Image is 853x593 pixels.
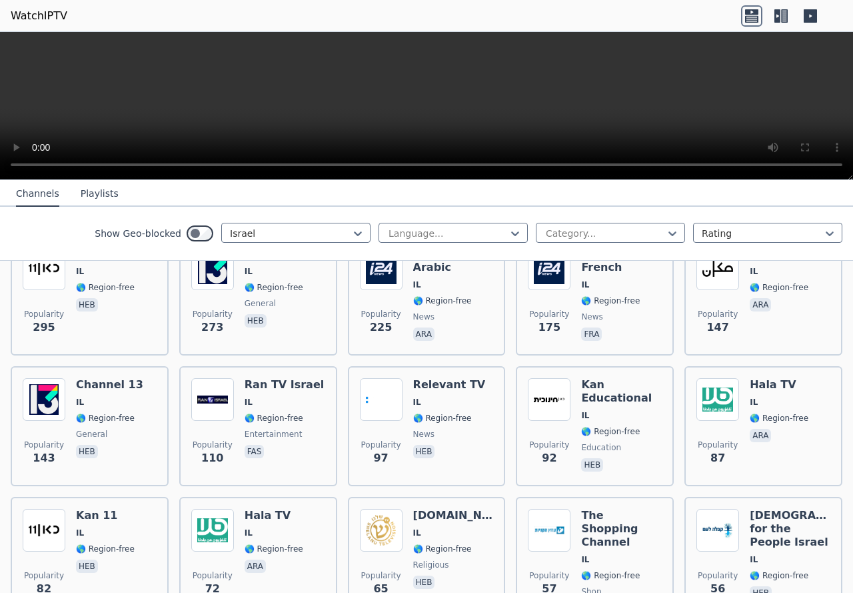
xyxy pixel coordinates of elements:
span: IL [581,279,589,290]
img: Ran TV Israel [191,378,234,421]
span: 143 [33,450,55,466]
span: 225 [370,320,392,336]
span: 273 [201,320,223,336]
img: Channel 13 [23,378,65,421]
span: Popularity [361,440,401,450]
p: ara [413,328,434,341]
span: general [76,429,107,440]
span: IL [750,266,758,277]
p: heb [413,576,435,589]
h6: i24NEWS French [581,247,662,274]
img: i24NEWS French [528,247,570,290]
span: IL [413,397,421,408]
span: IL [413,528,421,538]
p: ara [750,298,771,312]
span: 🌎 Region-free [76,544,135,554]
span: entertainment [245,429,303,440]
span: 🌎 Region-free [245,282,303,293]
span: Popularity [529,309,569,320]
span: 🌎 Region-free [750,282,808,293]
span: IL [76,528,84,538]
img: Relevant TV [360,378,403,421]
span: IL [581,554,589,565]
span: Popularity [698,440,738,450]
img: Shelanu.TV [360,509,403,552]
h6: Kan 11 [76,509,135,522]
span: Popularity [24,570,64,581]
span: IL [245,266,253,277]
span: 175 [538,320,560,336]
p: heb [581,458,603,472]
h6: The Shopping Channel [581,509,662,549]
img: Hala TV [191,509,234,552]
span: 🌎 Region-free [581,570,640,581]
span: religious [413,560,449,570]
span: IL [76,397,84,408]
span: Popularity [193,570,233,581]
p: fas [245,445,265,458]
img: The Shopping Channel [528,509,570,552]
span: 🌎 Region-free [245,413,303,424]
p: fra [581,328,602,341]
span: 🌎 Region-free [413,413,472,424]
img: Makan 33 [696,247,739,290]
span: IL [245,528,253,538]
span: 🌎 Region-free [750,570,808,581]
h6: [DEMOGRAPHIC_DATA] for the People Israel [750,509,830,549]
h6: Relevant TV [413,378,486,392]
span: Popularity [193,440,233,450]
img: i24NEWS Arabic [360,247,403,290]
span: 🌎 Region-free [750,413,808,424]
h6: Hala TV [245,509,303,522]
img: Kan Educational [528,378,570,421]
span: IL [413,279,421,290]
span: news [413,312,434,322]
img: Kan 11 [23,247,65,290]
span: education [581,442,621,453]
span: 295 [33,320,55,336]
span: 92 [542,450,556,466]
span: Popularity [529,570,569,581]
h6: Channel 13 [76,378,143,392]
img: Kabbalah for the People Israel [696,509,739,552]
span: 🌎 Region-free [76,282,135,293]
p: heb [76,298,98,312]
span: Popularity [24,309,64,320]
button: Channels [16,181,59,207]
span: Popularity [361,309,401,320]
label: Show Geo-blocked [95,227,181,240]
h6: [DOMAIN_NAME] [413,509,494,522]
span: Popularity [361,570,401,581]
h6: Hala TV [750,378,808,392]
img: Channel 13 [191,247,234,290]
button: Playlists [81,181,119,207]
span: general [245,298,276,309]
span: IL [245,397,253,408]
span: IL [750,554,758,565]
span: 🌎 Region-free [76,413,135,424]
p: heb [76,445,98,458]
img: Kan 11 [23,509,65,552]
p: heb [413,445,435,458]
span: Popularity [193,309,233,320]
span: 🌎 Region-free [581,295,640,306]
h6: Ran TV Israel [245,378,324,392]
span: 87 [710,450,725,466]
p: ara [245,560,266,573]
span: 🌎 Region-free [581,426,640,437]
span: Popularity [529,440,569,450]
span: Popularity [698,309,738,320]
span: 97 [373,450,388,466]
span: news [581,312,602,322]
span: IL [750,397,758,408]
span: IL [581,410,589,421]
span: Popularity [24,440,64,450]
h6: Kan Educational [581,378,662,405]
p: heb [76,560,98,573]
span: 🌎 Region-free [413,295,472,306]
a: WatchIPTV [11,8,67,24]
span: 🌎 Region-free [413,544,472,554]
span: 147 [706,320,728,336]
h6: i24NEWS Arabic [413,247,494,274]
img: Hala TV [696,378,739,421]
